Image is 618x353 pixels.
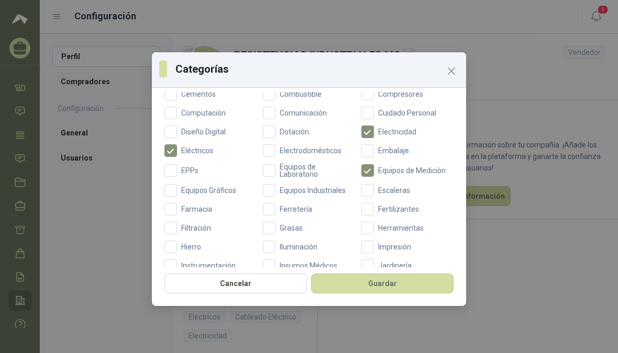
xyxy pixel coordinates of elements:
span: Equipos Gráficos [177,187,240,194]
span: Iluminación [275,243,322,250]
span: Equipos Industriales [275,187,350,194]
button: Guardar [311,274,454,293]
span: Filtración [177,224,215,232]
span: Computación [177,109,230,117]
span: Herramientas [374,224,428,232]
span: Dotación [275,128,313,135]
span: Hierro [177,243,205,250]
span: Insumos Médicos [275,262,341,269]
span: Compresores [374,90,427,98]
span: Equipos de Medición [374,167,450,174]
button: Cancelar [164,274,307,293]
span: Cuidado Personal [374,109,440,117]
span: Grasas [275,224,307,232]
span: Comunicación [275,109,331,117]
span: Ferretería [275,206,316,213]
span: Diseño Digital [177,128,230,135]
span: Embalaje [374,147,413,154]
span: Impresión [374,243,415,250]
span: Farmacia [177,206,216,213]
button: Close [443,63,460,79]
span: EPPs [177,167,203,174]
span: Electricidad [374,128,421,135]
span: Escaleras [374,187,414,194]
span: Jardinería [374,262,416,269]
span: Electrodomésticos [275,147,346,154]
span: Instrumentación [177,262,240,269]
span: Equipos de Laboratorio [275,163,355,178]
span: Combustible [275,90,326,98]
span: Cementos [177,90,220,98]
h3: Categorías [175,61,459,77]
span: Fertilizantes [374,206,423,213]
span: Eléctricos [177,147,217,154]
